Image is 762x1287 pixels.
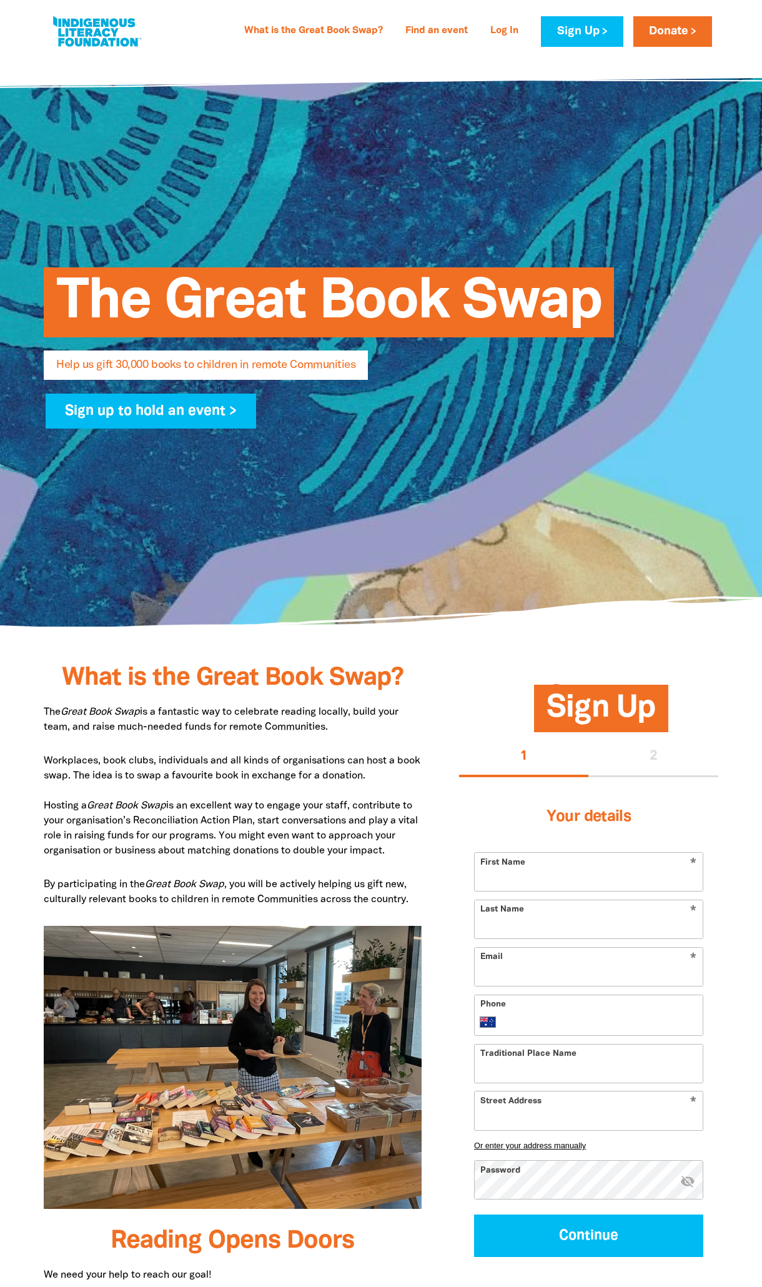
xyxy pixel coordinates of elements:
button: Continue [474,1215,703,1256]
button: visibility_off [680,1174,695,1191]
a: Sign Up [541,16,623,47]
p: By participating in the , you will be actively helping us gift new, culturally relevant books to ... [44,877,422,907]
span: Sign Up [547,694,655,732]
span: What is the Great Book Swap? [62,667,403,690]
i: Hide password [680,1174,695,1189]
a: Sign up to hold an event > [46,394,256,429]
keeper-lock: Open Keeper Popup [683,865,698,880]
a: Donate [633,16,712,47]
button: Or enter your address manually [474,1141,703,1150]
p: We need your help to reach our goal! [44,1268,422,1283]
a: Find an event [398,21,475,41]
a: Log In [483,21,526,41]
em: Great Book Swap [87,802,166,810]
span: Help us gift 30,000 books to children in remote Communities [56,360,355,380]
span: The Great Book Swap [56,277,601,337]
a: What is the Great Book Swap? [237,21,390,41]
p: Workplaces, book clubs, individuals and all kinds of organisations can host a book swap. The idea... [44,753,422,858]
button: Stage 1 [459,737,589,777]
h3: Your details [474,792,703,842]
em: Great Book Swap [145,880,224,889]
span: Reading Opens Doors [111,1230,354,1253]
em: Great Book Swap [61,708,140,717]
p: The is a fantastic way to celebrate reading locally, build your team, and raise much-needed funds... [44,705,422,735]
